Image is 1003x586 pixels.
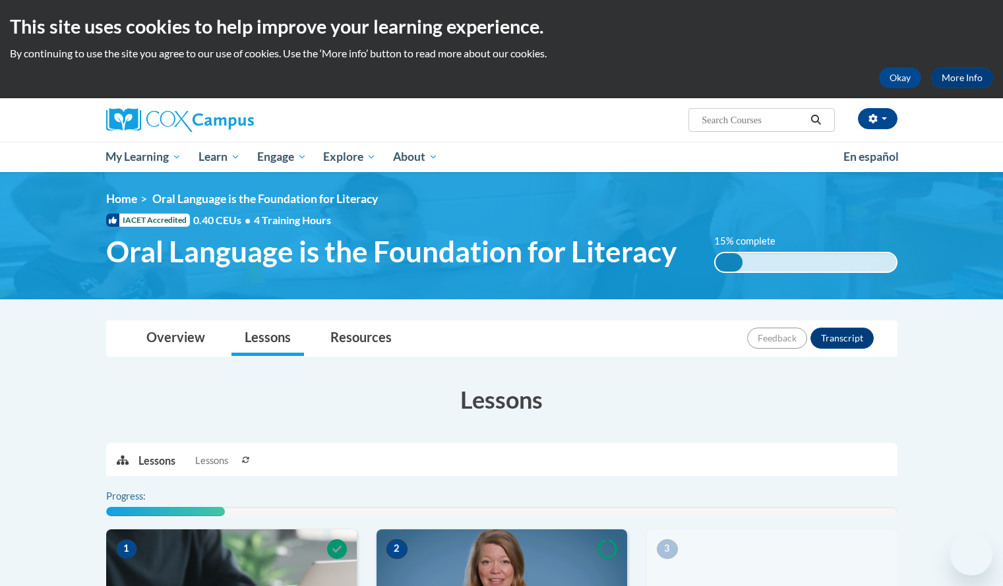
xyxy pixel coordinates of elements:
[254,214,331,226] span: 4 Training Hours
[195,454,228,468] span: Lessons
[257,149,307,165] span: Engage
[700,112,806,128] input: Search Courses
[317,321,405,356] a: Resources
[106,192,137,206] a: Home
[193,213,254,227] span: 0.40 CEUs
[386,539,408,559] span: 2
[10,13,993,40] h2: This site uses cookies to help improve your learning experience.
[806,112,826,128] button: Search
[133,321,218,356] a: Overview
[106,108,254,132] img: Cox Campus
[393,149,438,165] span: About
[323,149,376,165] span: Explore
[858,108,897,129] button: Account Settings
[106,149,181,165] span: My Learning
[86,142,917,172] div: Main menu
[231,321,304,356] a: Lessons
[106,489,182,504] label: Progress:
[384,142,446,172] a: About
[106,383,897,416] h3: Lessons
[715,253,743,272] div: 15% complete
[190,142,249,172] a: Learn
[810,328,874,349] button: Transcript
[879,67,921,88] button: Okay
[315,142,384,172] a: Explore
[98,142,191,172] a: My Learning
[138,454,175,468] p: Lessons
[835,143,907,171] a: En español
[747,328,807,349] button: Feedback
[950,533,992,575] iframe: Button to launch messaging window
[106,108,357,132] a: Cox Campus
[198,149,240,165] span: Learn
[106,214,190,227] span: IACET Accredited
[152,192,378,206] span: Oral Language is the Foundation for Literacy
[714,234,790,249] label: 15% complete
[843,150,899,163] span: En español
[249,142,315,172] a: Engage
[657,539,678,559] span: 3
[10,46,993,61] p: By continuing to use the site you agree to our use of cookies. Use the ‘More info’ button to read...
[116,539,137,559] span: 1
[245,214,251,226] span: •
[106,234,677,269] span: Oral Language is the Foundation for Literacy
[931,67,993,88] a: More Info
